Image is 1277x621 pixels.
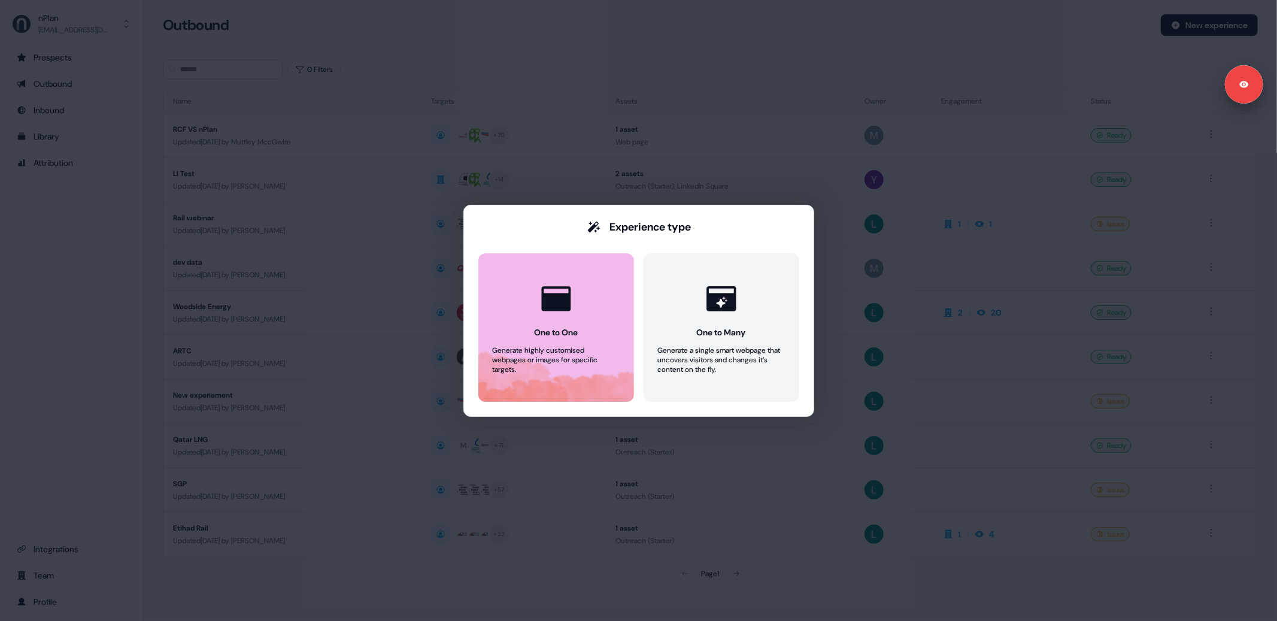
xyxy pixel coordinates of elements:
button: One to OneGenerate highly customised webpages or images for specific targets. [478,253,634,402]
div: Generate highly customised webpages or images for specific targets. [493,346,620,374]
div: Generate a single smart webpage that uncovers visitors and changes it’s content on the fly. [658,346,785,374]
div: One to One [534,326,578,338]
div: One to Many [697,326,746,338]
button: One to ManyGenerate a single smart webpage that uncovers visitors and changes it’s content on the... [644,253,799,402]
div: Experience type [610,220,691,234]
